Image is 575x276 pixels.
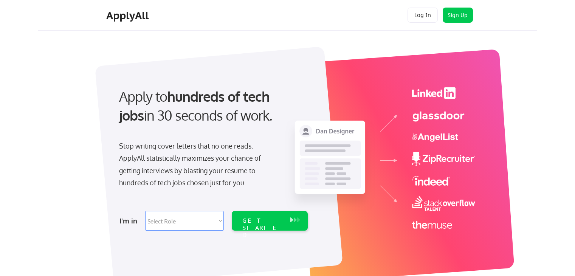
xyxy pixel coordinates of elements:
[443,8,473,23] button: Sign Up
[242,217,283,239] div: GET STARTED
[119,140,274,189] div: Stop writing cover letters that no one reads. ApplyAll statistically maximizes your chance of get...
[119,88,273,124] strong: hundreds of tech jobs
[408,8,438,23] button: Log In
[106,9,151,22] div: ApplyAll
[119,215,141,227] div: I'm in
[119,87,305,125] div: Apply to in 30 seconds of work.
